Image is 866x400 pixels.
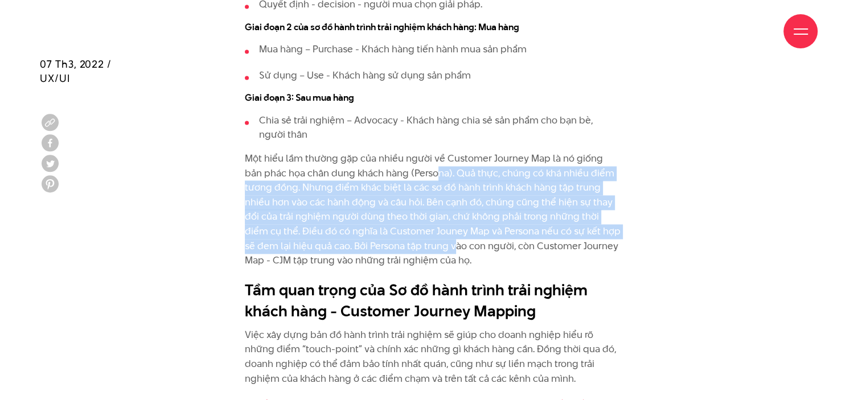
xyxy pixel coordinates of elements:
p: Việc xây dựng bản đồ hành trình trải nghiệm sẽ giúp cho doanh nghiệp hiểu rõ những điểm “touch-po... [245,328,621,386]
li: Sử dụng – Use - Khách hàng sử dụng sản phẩm​ [245,68,621,83]
p: Một hiểu lầm thường gặp của nhiều người về Customer Journey Map là nó giống bản phác họa chân dun... [245,151,621,268]
h4: Giai đoạn 3: Sau mua hàng [245,92,621,105]
h2: Tầm quan trọng của Sơ đồ hành trình trải nghiệm khách hàng - Customer Journey Mapping [245,279,621,322]
span: 07 Th3, 2022 / UX/UI [40,57,112,85]
li: Chia sẻ trải nghiệm – Advocacy - Khách hàng chia sẻ sản phẩm cho bạn bè, người thân​ [245,113,621,142]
